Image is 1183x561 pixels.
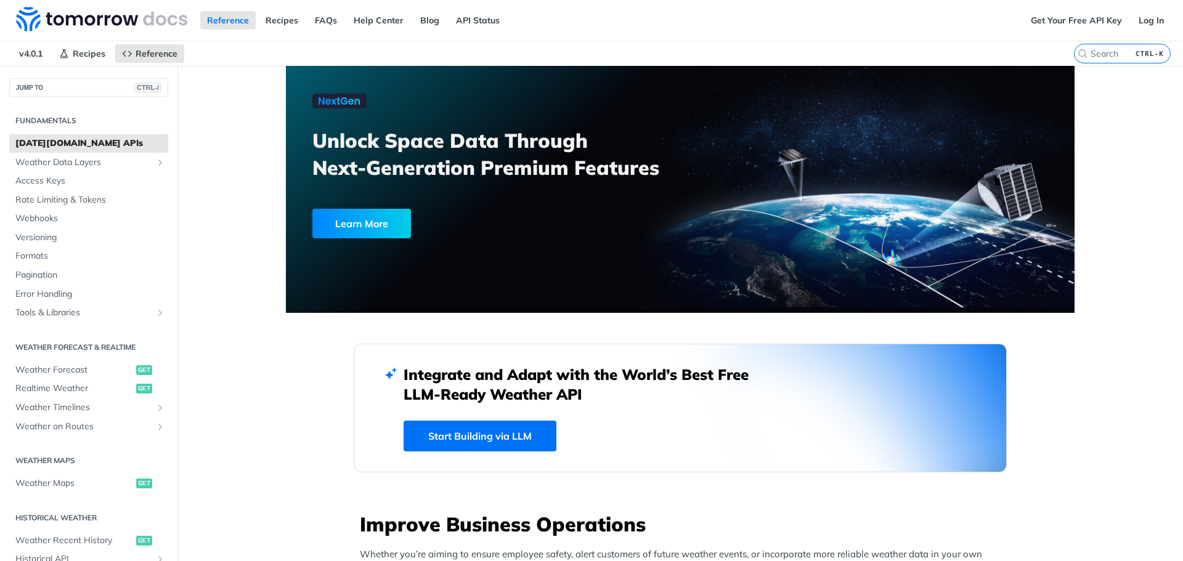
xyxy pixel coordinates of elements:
a: Weather on RoutesShow subpages for Weather on Routes [9,418,168,436]
span: Recipes [73,48,105,59]
a: Tools & LibrariesShow subpages for Tools & Libraries [9,304,168,322]
a: Weather Forecastget [9,361,168,379]
a: Weather Data LayersShow subpages for Weather Data Layers [9,153,168,172]
a: Reference [200,11,256,30]
a: Reference [115,44,184,63]
span: Realtime Weather [15,382,133,395]
a: Weather Recent Historyget [9,531,168,550]
span: Pagination [15,269,165,281]
button: Show subpages for Weather Data Layers [155,158,165,167]
a: Realtime Weatherget [9,379,168,398]
a: Versioning [9,228,168,247]
div: Learn More [312,209,411,238]
h2: Historical Weather [9,512,168,523]
a: Error Handling [9,285,168,304]
span: Rate Limiting & Tokens [15,194,165,206]
span: CTRL-/ [134,83,161,92]
a: [DATE][DOMAIN_NAME] APIs [9,134,168,153]
span: Tools & Libraries [15,307,152,319]
a: Webhooks [9,209,168,228]
img: NextGen [312,94,367,108]
h3: Unlock Space Data Through Next-Generation Premium Features [312,127,694,181]
button: JUMP TOCTRL-/ [9,78,168,97]
span: Webhooks [15,212,165,225]
a: Pagination [9,266,168,285]
h2: Integrate and Adapt with the World’s Best Free LLM-Ready Weather API [404,365,767,404]
span: get [136,478,152,488]
span: Weather Data Layers [15,156,152,169]
span: get [136,365,152,375]
span: Formats [15,250,165,262]
a: Start Building via LLM [404,421,556,451]
span: Versioning [15,232,165,244]
a: Help Center [347,11,410,30]
a: Learn More [312,209,617,238]
a: Recipes [52,44,112,63]
h3: Improve Business Operations [360,511,1007,538]
span: v4.0.1 [12,44,49,63]
span: Weather Timelines [15,402,152,414]
span: Weather Recent History [15,535,133,547]
h2: Weather Maps [9,455,168,466]
span: Weather on Routes [15,421,152,433]
span: Weather Maps [15,477,133,490]
a: FAQs [308,11,344,30]
button: Show subpages for Weather on Routes [155,422,165,432]
span: get [136,536,152,546]
span: Reference [136,48,177,59]
span: [DATE][DOMAIN_NAME] APIs [15,137,165,150]
a: Get Your Free API Key [1024,11,1129,30]
a: Weather TimelinesShow subpages for Weather Timelines [9,398,168,417]
span: Error Handling [15,288,165,301]
a: Log In [1132,11,1171,30]
h2: Fundamentals [9,115,168,126]
a: Recipes [259,11,305,30]
a: Rate Limiting & Tokens [9,191,168,209]
h2: Weather Forecast & realtime [9,342,168,353]
svg: Search [1078,49,1087,59]
button: Show subpages for Weather Timelines [155,403,165,413]
img: Tomorrow.io Weather API Docs [16,7,187,31]
a: Weather Mapsget [9,474,168,493]
a: Blog [413,11,446,30]
span: Access Keys [15,175,165,187]
kbd: CTRL-K [1132,47,1167,60]
button: Show subpages for Tools & Libraries [155,308,165,318]
a: Formats [9,247,168,265]
span: get [136,384,152,394]
a: Access Keys [9,172,168,190]
span: Weather Forecast [15,364,133,376]
a: API Status [449,11,506,30]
